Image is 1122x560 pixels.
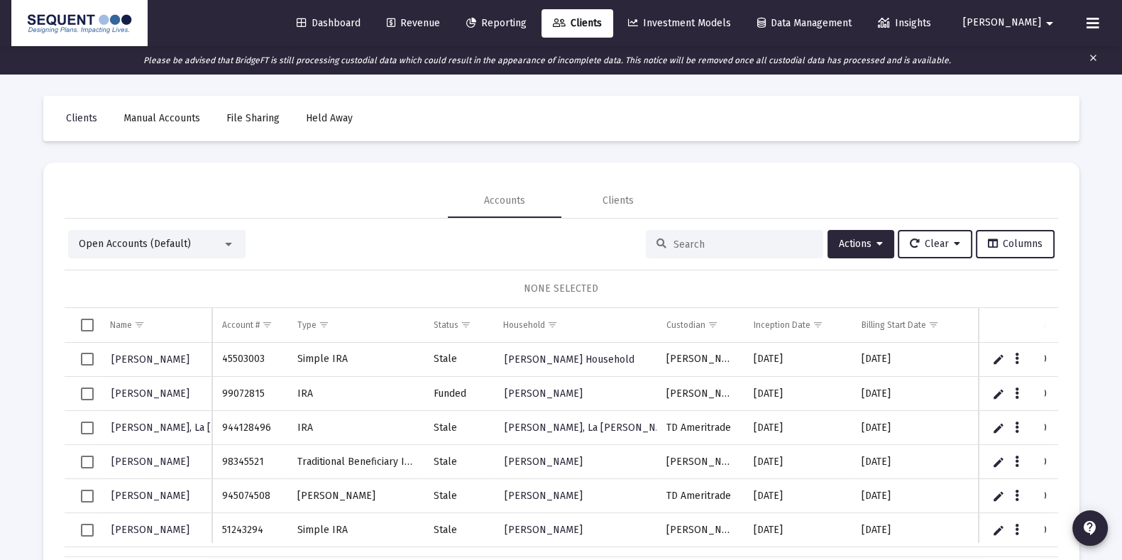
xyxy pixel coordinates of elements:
[744,479,852,513] td: [DATE]
[433,387,483,401] div: Funded
[287,513,423,547] td: Simple IRA
[505,388,583,400] span: [PERSON_NAME]
[212,411,287,445] td: 944128496
[460,319,471,330] span: Show filter options for column 'Status'
[493,308,656,342] td: Column Household
[992,456,1005,468] a: Edit
[861,319,925,331] div: Billing Start Date
[111,524,189,536] span: [PERSON_NAME]
[81,422,94,434] div: Select row
[976,230,1055,258] button: Columns
[297,319,317,331] div: Type
[505,524,583,536] span: [PERSON_NAME]
[963,17,1041,29] span: [PERSON_NAME]
[656,445,743,479] td: [PERSON_NAME]
[503,417,680,438] a: [PERSON_NAME], La [PERSON_NAME]
[656,343,743,377] td: [PERSON_NAME]
[143,55,951,65] i: Please be advised that BridgeFT is still processing custodial data which could result in the appe...
[628,17,731,29] span: Investment Models
[503,451,584,472] a: [PERSON_NAME]
[81,353,94,366] div: Select row
[1082,520,1099,537] mat-icon: contact_support
[111,490,189,502] span: [PERSON_NAME]
[212,513,287,547] td: 51243294
[212,479,287,513] td: 945074508
[928,319,938,330] span: Show filter options for column 'Billing Start Date'
[110,451,191,472] a: [PERSON_NAME]
[867,9,942,38] a: Insights
[851,445,969,479] td: [DATE]
[603,194,634,208] div: Clients
[110,520,191,540] a: [PERSON_NAME]
[287,411,423,445] td: IRA
[285,9,372,38] a: Dashboard
[55,104,109,133] a: Clients
[503,520,584,540] a: [PERSON_NAME]
[503,319,545,331] div: Household
[212,445,287,479] td: 98345521
[541,9,613,38] a: Clients
[656,308,743,342] td: Column Custodian
[111,388,189,400] span: [PERSON_NAME]
[81,319,94,331] div: Select all
[134,319,145,330] span: Show filter options for column 'Name'
[754,319,810,331] div: Inception Date
[553,17,602,29] span: Clients
[503,349,636,370] a: [PERSON_NAME] Household
[100,308,212,342] td: Column Name
[851,308,969,342] td: Column Billing Start Date
[992,490,1005,503] a: Edit
[744,308,852,342] td: Column Inception Date
[708,319,718,330] span: Show filter options for column 'Custodian'
[910,238,960,250] span: Clear
[969,377,1057,411] td: $0.00
[744,445,852,479] td: [DATE]
[433,352,483,366] div: Stale
[375,9,451,38] a: Revenue
[466,17,527,29] span: Reporting
[744,343,852,377] td: [DATE]
[839,238,883,250] span: Actions
[505,422,678,434] span: [PERSON_NAME], La [PERSON_NAME]
[81,524,94,537] div: Select row
[226,112,280,124] span: File Sharing
[110,417,287,438] a: [PERSON_NAME], La [PERSON_NAME]
[744,411,852,445] td: [DATE]
[851,479,969,513] td: [DATE]
[306,112,353,124] span: Held Away
[433,421,483,435] div: Stale
[969,411,1057,445] td: $0.00
[827,230,894,258] button: Actions
[505,353,634,366] span: [PERSON_NAME] Household
[757,17,852,29] span: Data Management
[112,104,211,133] a: Manual Accounts
[433,489,483,503] div: Stale
[878,17,931,29] span: Insights
[1041,9,1058,38] mat-icon: arrow_drop_down
[988,238,1043,250] span: Columns
[656,513,743,547] td: [PERSON_NAME]
[319,319,329,330] span: Show filter options for column 'Type'
[851,411,969,445] td: [DATE]
[455,9,538,38] a: Reporting
[287,377,423,411] td: IRA
[656,377,743,411] td: [PERSON_NAME]
[1088,50,1099,71] mat-icon: clear
[123,112,200,124] span: Manual Accounts
[969,445,1057,479] td: $0.00
[212,308,287,342] td: Column Account #
[423,308,493,342] td: Column Status
[222,319,260,331] div: Account #
[212,377,287,411] td: 99072815
[969,479,1057,513] td: $0.00
[22,9,137,38] img: Dashboard
[262,319,273,330] span: Show filter options for column 'Account #'
[744,377,852,411] td: [DATE]
[81,456,94,468] div: Select row
[110,383,191,404] a: [PERSON_NAME]
[992,353,1005,366] a: Edit
[110,319,132,331] div: Name
[813,319,823,330] span: Show filter options for column 'Inception Date'
[297,17,361,29] span: Dashboard
[992,422,1005,434] a: Edit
